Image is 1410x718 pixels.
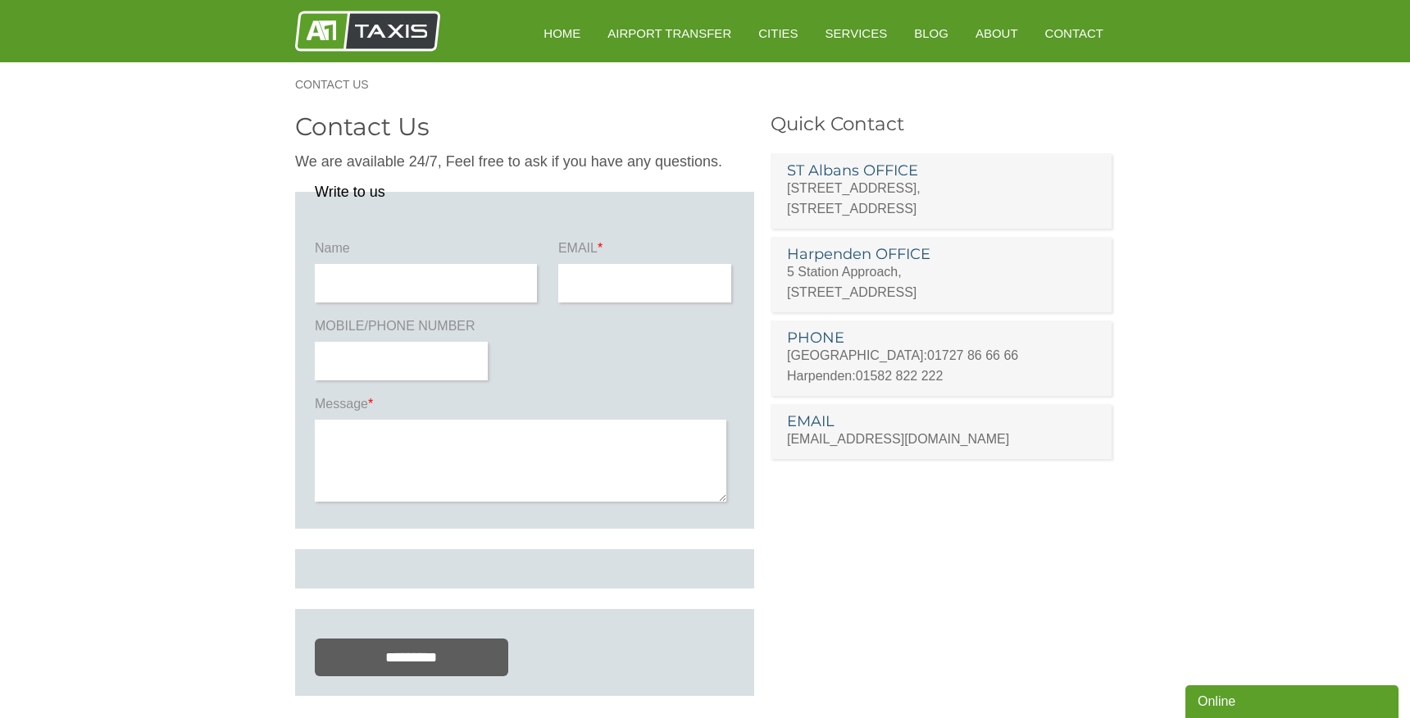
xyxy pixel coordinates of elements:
[596,13,743,53] a: Airport Transfer
[315,184,385,199] legend: Write to us
[927,348,1018,362] a: 01727 86 66 66
[814,13,899,53] a: Services
[856,369,944,383] a: 01582 822 222
[787,247,1095,261] h3: Harpenden OFFICE
[787,366,1095,386] p: Harpenden:
[771,115,1115,134] h3: Quick Contact
[295,152,754,172] p: We are available 24/7, Feel free to ask if you have any questions.
[295,11,440,52] img: A1 Taxis
[1185,682,1402,718] iframe: chat widget
[315,317,491,342] label: MOBILE/PHONE NUMBER
[787,432,1009,446] a: [EMAIL_ADDRESS][DOMAIN_NAME]
[295,115,754,139] h2: Contact Us
[295,79,385,90] a: Contact Us
[1034,13,1115,53] a: Contact
[903,13,960,53] a: Blog
[964,13,1030,53] a: About
[787,163,1095,178] h3: ST Albans OFFICE
[787,261,1095,302] p: 5 Station Approach, [STREET_ADDRESS]
[315,395,735,420] label: Message
[558,239,735,264] label: EMAIL
[787,414,1095,429] h3: EMAIL
[747,13,809,53] a: Cities
[787,345,1095,366] p: [GEOGRAPHIC_DATA]:
[787,178,1095,219] p: [STREET_ADDRESS], [STREET_ADDRESS]
[315,239,541,264] label: Name
[532,13,592,53] a: HOME
[787,330,1095,345] h3: PHONE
